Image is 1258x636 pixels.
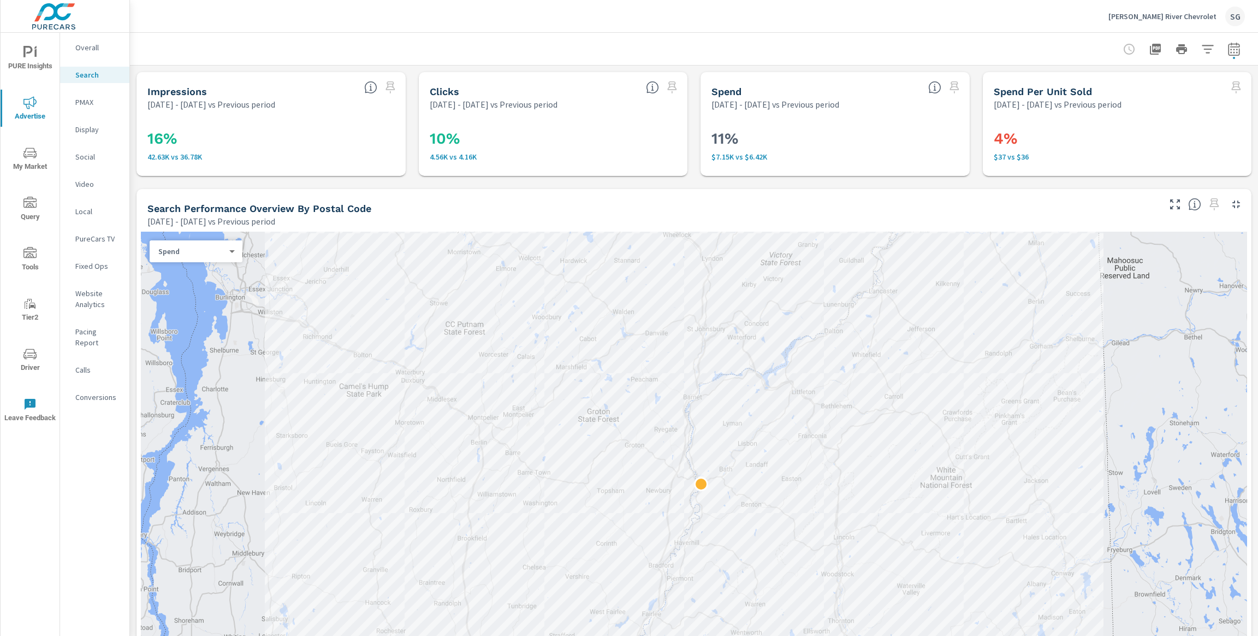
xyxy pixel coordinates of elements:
div: Pacing Report [60,323,129,351]
button: Make Fullscreen [1166,196,1184,213]
p: Calls [75,364,121,375]
h3: 4% [994,129,1241,148]
span: Select a preset date range to save this widget [663,79,681,96]
div: Local [60,203,129,220]
div: PureCars TV [60,231,129,247]
p: [DATE] - [DATE] vs Previous period [147,215,275,228]
p: Local [75,206,121,217]
p: Spend [158,246,225,256]
p: PMAX [75,97,121,108]
p: Conversions [75,392,121,403]
h5: Search Performance Overview By Postal Code [147,203,371,214]
span: Understand Search performance data by postal code. Individual postal codes can be selected and ex... [1188,198,1201,211]
div: nav menu [1,33,60,435]
h5: Clicks [430,86,459,97]
span: The number of times an ad was shown on your behalf. [364,81,377,94]
p: Fixed Ops [75,261,121,272]
h5: Spend Per Unit Sold [994,86,1092,97]
span: Driver [4,348,56,374]
div: Fixed Ops [60,258,129,274]
p: Pacing Report [75,326,121,348]
button: Select Date Range [1223,38,1245,60]
p: Search [75,69,121,80]
p: [PERSON_NAME] River Chevrolet [1108,11,1217,21]
div: Calls [60,362,129,378]
p: Video [75,179,121,190]
div: Conversions [60,389,129,405]
p: PureCars TV [75,233,121,244]
span: The amount of money spent on advertising during the period. [928,81,941,94]
p: [DATE] - [DATE] vs Previous period [430,98,557,111]
p: [DATE] - [DATE] vs Previous period [994,98,1121,111]
span: Advertise [4,96,56,123]
button: Print Report [1171,38,1192,60]
span: PURE Insights [4,46,56,73]
span: Query [4,197,56,223]
h5: Spend [711,86,741,97]
span: Select a preset date range to save this widget [1206,196,1223,213]
p: Overall [75,42,121,53]
p: Display [75,124,121,135]
span: The number of times an ad was clicked by a consumer. [646,81,659,94]
button: Minimize Widget [1227,196,1245,213]
div: Video [60,176,129,192]
h3: 16% [147,129,395,148]
span: Tools [4,247,56,274]
p: $37 vs $36 [994,152,1241,161]
button: Apply Filters [1197,38,1219,60]
span: Select a preset date range to save this widget [946,79,963,96]
h3: 11% [711,129,959,148]
div: Spend [150,246,234,257]
p: $7.15K vs $6.42K [711,152,959,161]
h5: Impressions [147,86,207,97]
div: Overall [60,39,129,56]
span: My Market [4,146,56,173]
div: PMAX [60,94,129,110]
p: Social [75,151,121,162]
div: Search [60,67,129,83]
button: "Export Report to PDF" [1144,38,1166,60]
p: [DATE] - [DATE] vs Previous period [147,98,275,111]
div: SG [1225,7,1245,26]
h3: 10% [430,129,677,148]
span: Select a preset date range to save this widget [1227,79,1245,96]
p: 42,626 vs 36,775 [147,152,395,161]
div: Social [60,149,129,165]
span: Leave Feedback [4,398,56,425]
p: Website Analytics [75,288,121,310]
p: 4,563 vs 4,162 [430,152,677,161]
div: Website Analytics [60,285,129,313]
span: Select a preset date range to save this widget [382,79,399,96]
div: Display [60,121,129,138]
p: [DATE] - [DATE] vs Previous period [711,98,839,111]
span: Tier2 [4,297,56,324]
